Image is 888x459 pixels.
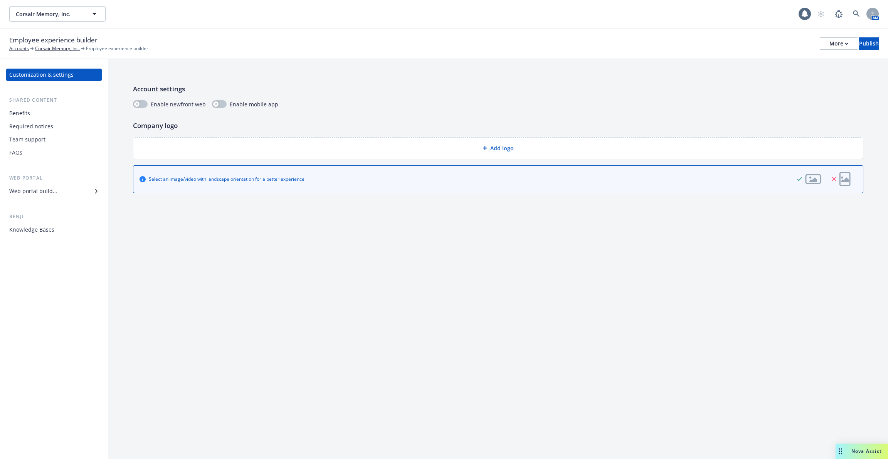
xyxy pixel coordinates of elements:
p: Account settings [133,84,863,94]
a: Corsair Memory, Inc. [35,45,80,52]
a: Required notices [6,120,102,133]
span: Enable mobile app [230,100,278,108]
a: Team support [6,133,102,146]
div: FAQs [9,146,22,159]
a: Web portal builder [6,185,102,197]
div: Customization & settings [9,69,74,81]
div: Team support [9,133,45,146]
button: More [820,37,858,50]
a: Knowledge Bases [6,224,102,236]
div: Benefits [9,107,30,119]
button: Publish [859,37,879,50]
a: Accounts [9,45,29,52]
div: Required notices [9,120,53,133]
span: Add logo [490,144,514,152]
div: Select an image/video with landscape orientation for a better experience [149,176,304,182]
span: Employee experience builder [86,45,148,52]
a: Report a Bug [831,6,846,22]
span: Corsair Memory, Inc. [16,10,82,18]
div: Add logo [133,137,863,159]
button: Corsair Memory, Inc. [9,6,106,22]
a: Start snowing [813,6,829,22]
a: FAQs [6,146,102,159]
button: Nova Assist [836,444,888,459]
div: More [829,38,848,49]
div: Publish [859,38,879,49]
a: Customization & settings [6,69,102,81]
span: Enable newfront web [151,100,206,108]
div: Drag to move [836,444,845,459]
div: Shared content [6,96,102,104]
div: Web portal [6,174,102,182]
a: Search [849,6,864,22]
p: Company logo [133,121,863,131]
div: Benji [6,213,102,220]
span: Nova Assist [851,448,882,454]
span: Employee experience builder [9,35,98,45]
div: Web portal builder [9,185,57,197]
div: Knowledge Bases [9,224,54,236]
a: Benefits [6,107,102,119]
